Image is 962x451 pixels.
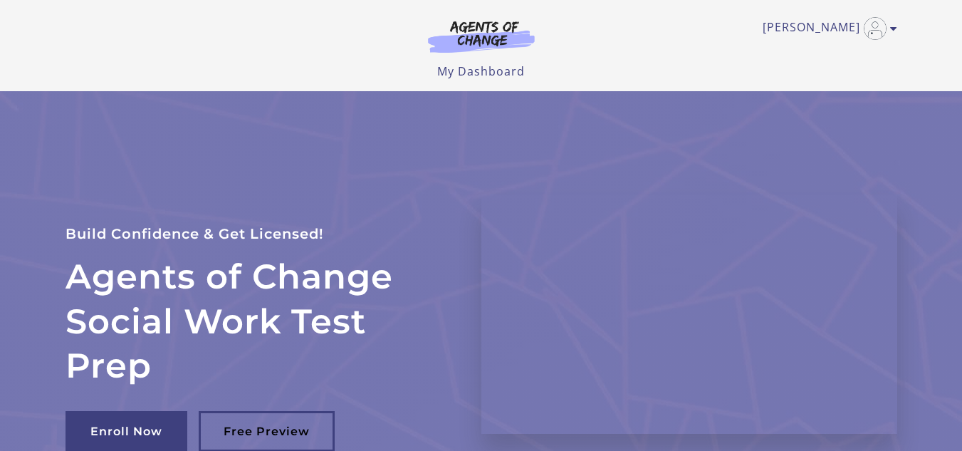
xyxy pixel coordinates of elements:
[413,20,550,53] img: Agents of Change Logo
[763,17,890,40] a: Toggle menu
[66,222,447,246] p: Build Confidence & Get Licensed!
[437,63,525,79] a: My Dashboard
[66,254,447,388] h2: Agents of Change Social Work Test Prep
